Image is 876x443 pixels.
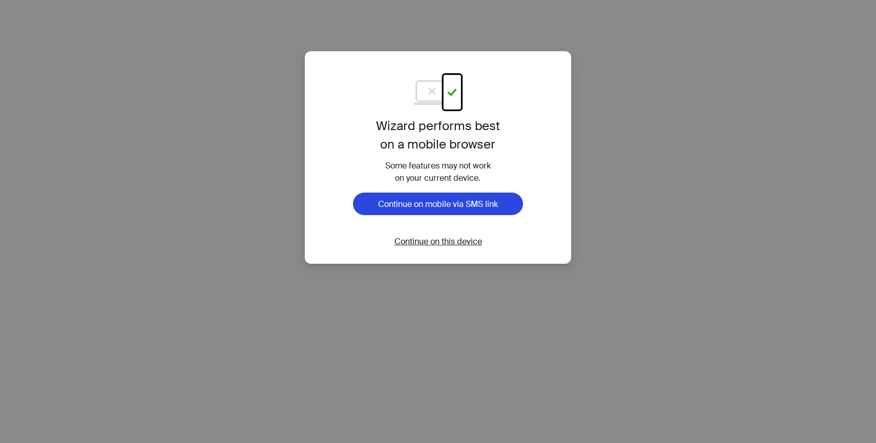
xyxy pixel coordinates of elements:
[353,193,523,215] button: Continue on mobile via SMS link
[378,199,498,209] span: Continue on mobile via SMS link
[345,117,532,154] h1: Wizard performs best on a mobile browser
[394,236,482,247] span: Continue on this device
[386,236,490,247] button: Continue on this device
[345,160,532,184] div: Some features may not work on your current device.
